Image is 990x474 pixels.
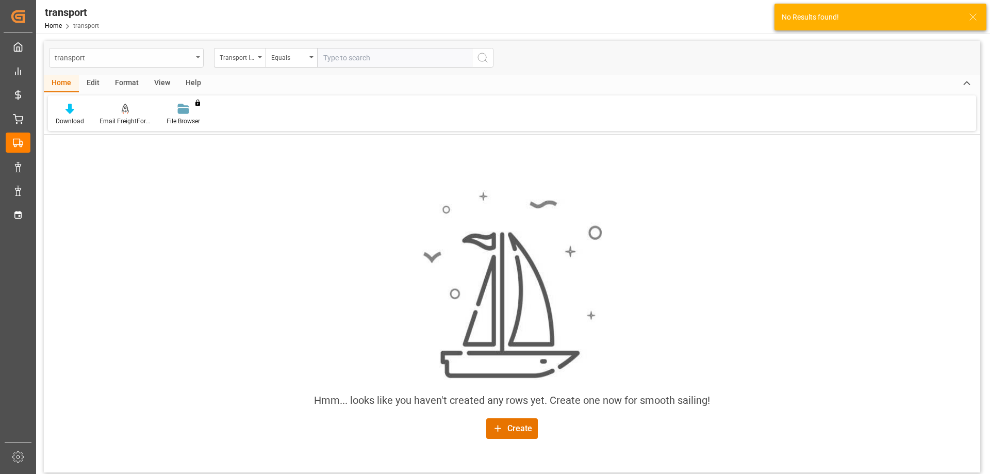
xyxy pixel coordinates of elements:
[107,75,146,92] div: Format
[178,75,209,92] div: Help
[55,51,192,63] div: transport
[45,5,99,20] div: transport
[422,190,602,380] img: smooth_sailing.jpeg
[782,12,959,23] div: No Results found!
[317,48,472,68] input: Type to search
[266,48,317,68] button: open menu
[271,51,306,62] div: Equals
[214,48,266,68] button: open menu
[56,117,84,126] div: Download
[314,393,710,408] div: Hmm... looks like you haven't created any rows yet. Create one now for smooth sailing!
[220,51,255,62] div: Transport ID Logward
[472,48,493,68] button: search button
[492,422,532,435] div: Create
[49,48,204,68] button: open menu
[146,75,178,92] div: View
[44,75,79,92] div: Home
[45,22,62,29] a: Home
[79,75,107,92] div: Edit
[486,418,538,439] button: Create
[100,117,151,126] div: Email FreightForwarders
